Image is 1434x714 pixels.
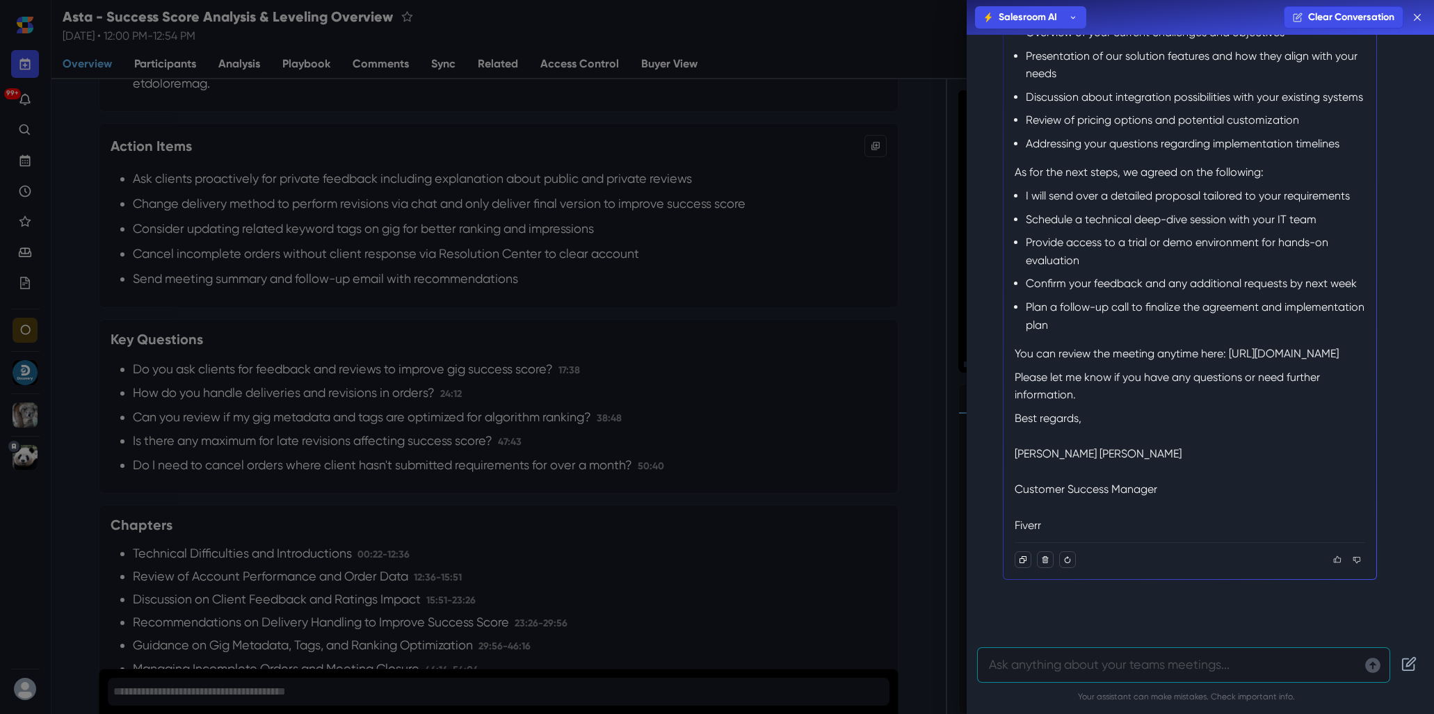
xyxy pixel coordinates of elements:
button: Start a new conversation [1395,650,1423,678]
p: You can review the meeting anytime here: [URL][DOMAIN_NAME] [1015,345,1365,363]
button: Send message [1359,651,1387,679]
li: Plan a follow-up call to finalize the agreement and implementation plan [1026,298,1365,339]
li: Confirm your feedback and any additional requests by next week [1026,275,1365,298]
button: Delete message [1037,551,1054,568]
p: As for the next steps, we agreed on the following: [1015,163,1365,181]
button: Delete message [1348,551,1365,568]
li: Presentation of our solution features and how they align with your needs [1026,47,1365,88]
button: Salesroom AI [975,6,1086,29]
button: Regenerate Response [1059,551,1076,568]
button: Copy Message [1015,551,1031,568]
li: Overview of your current challenges and objectives [1026,24,1365,47]
p: Please let me know if you have any questions or need further information. [1015,368,1365,404]
button: Clear Conversation [1284,6,1403,29]
p: Your assistant can make mistakes. Check important info. [978,690,1423,703]
li: Addressing your questions regarding implementation timelines [1026,135,1365,159]
span: Clear Conversation [1308,12,1394,24]
li: I will send over a detailed proposal tailored to your requirements [1026,187,1365,211]
p: Best regards, [PERSON_NAME] [PERSON_NAME] Customer Success Manager Fiverr [1015,409,1365,534]
li: Schedule a technical deep-dive session with your IT team [1026,211,1365,234]
button: Like this Message [1329,551,1346,568]
li: Review of pricing options and potential customization [1026,111,1365,135]
li: Provide access to a trial or demo environment for hands-on evaluation [1026,234,1365,275]
button: Close [1409,9,1426,26]
li: Discussion about integration possibilities with your existing systems [1026,88,1365,112]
